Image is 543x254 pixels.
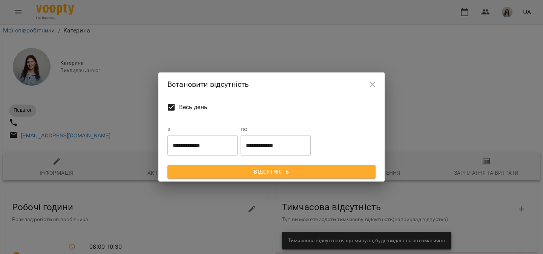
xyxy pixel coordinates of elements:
[167,79,376,90] h2: Встановити відсутність
[173,167,370,176] span: Відсутність
[179,103,207,112] span: Весь день
[167,165,376,179] button: Відсутність
[167,126,238,132] label: з
[241,126,311,132] label: по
